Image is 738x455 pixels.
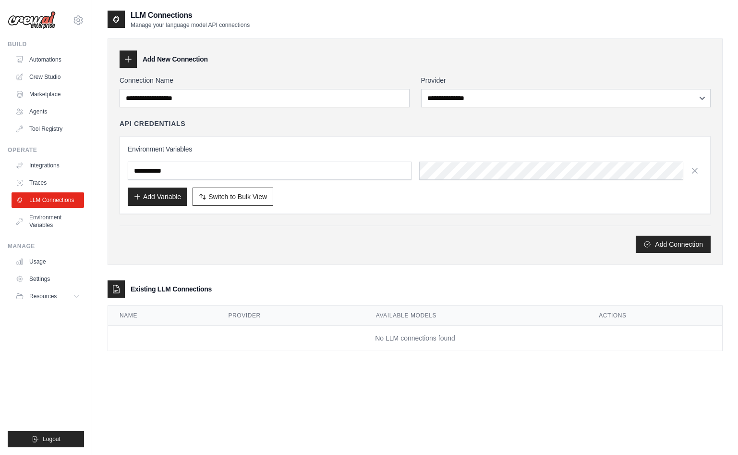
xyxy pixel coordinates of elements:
[8,242,84,250] div: Manage
[43,435,60,443] span: Logout
[128,188,187,206] button: Add Variable
[131,10,250,21] h2: LLM Connections
[12,210,84,233] a: Environment Variables
[12,52,84,67] a: Automations
[128,144,702,154] h3: Environment Variables
[131,21,250,29] p: Manage your language model API connections
[120,119,185,128] h4: API Credentials
[12,121,84,137] a: Tool Registry
[12,158,84,173] a: Integrations
[12,104,84,119] a: Agents
[8,431,84,447] button: Logout
[208,192,267,202] span: Switch to Bulk View
[12,254,84,269] a: Usage
[217,306,364,326] th: Provider
[8,146,84,154] div: Operate
[131,284,212,294] h3: Existing LLM Connections
[12,192,84,208] a: LLM Connections
[193,188,273,206] button: Switch to Bulk View
[108,306,217,326] th: Name
[12,289,84,304] button: Resources
[587,306,722,326] th: Actions
[8,40,84,48] div: Build
[421,76,711,85] label: Provider
[143,54,208,64] h3: Add New Connection
[364,306,587,326] th: Available Models
[108,326,722,351] td: No LLM connections found
[12,175,84,190] a: Traces
[12,87,84,102] a: Marketplace
[29,292,57,300] span: Resources
[12,271,84,287] a: Settings
[636,236,711,253] button: Add Connection
[120,76,410,85] label: Connection Name
[8,11,56,29] img: Logo
[12,69,84,85] a: Crew Studio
